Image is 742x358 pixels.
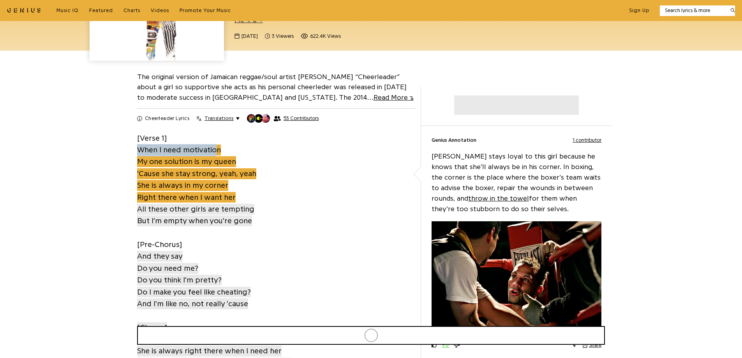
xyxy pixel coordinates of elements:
h2: Cheerleader Lyrics [145,115,189,122]
a: throw in the towel [468,195,529,202]
a: Charts [123,7,140,14]
span: Charts [123,8,140,13]
a: When I need motivationMy one solution is my queen'Cause she stay strong, yeah, yeahShe is always ... [137,144,256,203]
a: The original version of Jamaican reggae/soul artist [PERSON_NAME] “Cheerleader” about a girl so s... [137,73,414,101]
span: And they say Do you need me? Do you think I'm pretty? Do I make you feel like cheating? [137,251,251,297]
a: Featured [89,7,113,14]
span: All these other girls are tempting But I'm empty when you're gone [137,204,254,226]
span: 622,356 views [301,32,341,40]
a: Promote Your Music [180,7,231,14]
input: Search lyrics & more [660,7,726,14]
span: 53 Contributors [284,115,319,122]
span: Translations [204,115,233,122]
span: Promote Your Music [180,8,231,13]
span: Read More [374,94,414,101]
p: [PERSON_NAME] stays loyal to this girl because he knows that she’ll always be in his corner. In b... [432,151,602,214]
span: 3 viewers [272,32,294,40]
span: Videos [151,8,169,13]
a: And they sayDo you need me?Do you think I'm pretty?Do I make you feel like cheating? [137,250,251,298]
button: Sign Up [629,7,649,14]
button: 1 contributor [573,136,601,144]
button: 53 Contributors [247,114,319,123]
span: 3 viewers [265,32,294,40]
span: Featured [89,8,113,13]
a: All these other girls are temptingBut I'm empty when you're gone [137,203,254,227]
a: Videos [151,7,169,14]
a: Me 4 U [234,16,263,23]
span: When I need motivation My one solution is my queen 'Cause she stay strong, yeah, yeah She is alwa... [137,145,256,203]
span: [DATE] [241,32,258,40]
span: 622.4K views [310,32,341,40]
span: Genius Annotation [432,136,476,144]
button: Translations [196,115,240,122]
a: Music IQ [56,7,79,14]
span: Music IQ [56,8,79,13]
